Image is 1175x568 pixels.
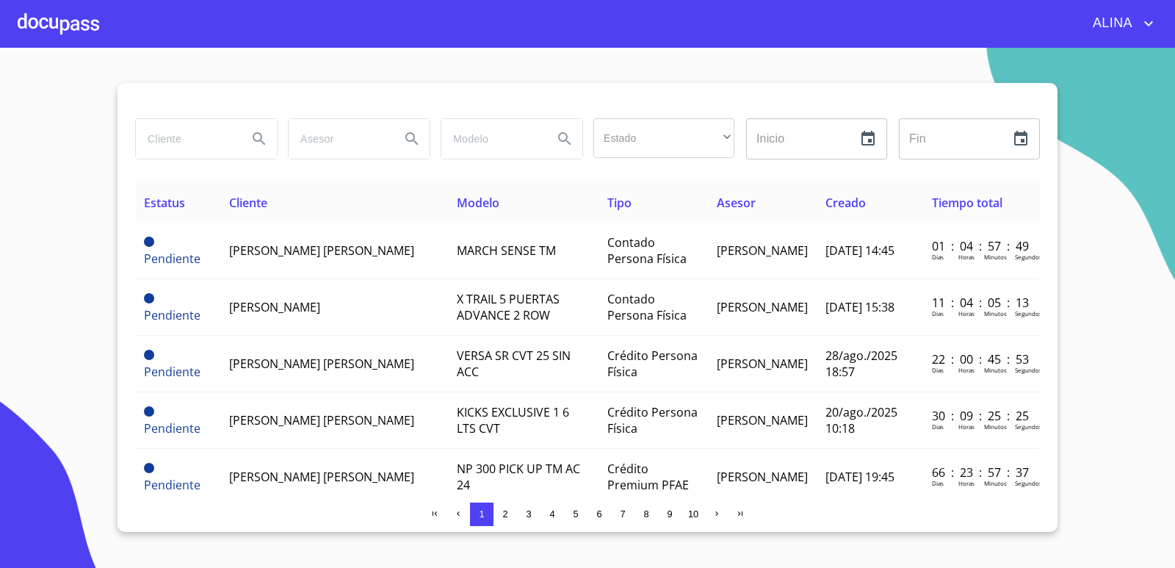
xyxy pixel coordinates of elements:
p: 22 : 00 : 45 : 53 [932,351,1031,367]
button: 1 [470,503,493,526]
span: Pendiente [144,364,200,380]
span: [DATE] 15:38 [825,299,894,315]
span: 6 [596,508,601,520]
button: 5 [564,503,587,526]
span: Modelo [457,195,499,211]
span: X TRAIL 5 PUERTAS ADVANCE 2 ROW [457,291,560,323]
span: 3 [526,508,531,520]
span: 28/ago./2025 18:57 [825,348,897,380]
span: [PERSON_NAME] [717,242,808,259]
p: Minutos [984,423,1007,431]
input: search [441,119,541,159]
span: VERSA SR CVT 25 SIN ACC [457,348,571,380]
span: 8 [643,508,648,520]
span: Pendiente [144,307,200,323]
p: Minutos [984,309,1007,317]
p: Minutos [984,253,1007,261]
p: Segundos [1015,423,1042,431]
p: Horas [958,366,975,374]
span: MARCH SENSE TM [457,242,556,259]
span: Crédito Premium PFAE [607,461,689,493]
span: Pendiente [144,420,200,436]
p: Dias [932,366,944,374]
span: [PERSON_NAME] [PERSON_NAME] [229,242,414,259]
button: 9 [658,503,681,526]
button: 7 [611,503,634,526]
span: [DATE] 19:45 [825,469,894,485]
span: 20/ago./2025 10:18 [825,404,897,436]
span: [PERSON_NAME] [717,469,808,485]
span: [PERSON_NAME] [229,299,320,315]
p: 30 : 09 : 25 : 25 [932,408,1031,424]
span: [DATE] 14:45 [825,242,894,259]
p: Dias [932,423,944,431]
button: 2 [493,503,517,526]
button: account of current user [1082,12,1157,35]
button: 6 [587,503,611,526]
button: 8 [634,503,658,526]
p: 66 : 23 : 57 : 37 [932,464,1031,481]
span: [PERSON_NAME] [717,356,808,372]
span: Pendiente [144,251,200,267]
p: Segundos [1015,479,1042,487]
span: Pendiente [144,293,154,303]
p: Segundos [1015,366,1042,374]
input: search [136,119,236,159]
span: 7 [620,508,625,520]
span: 10 [688,508,698,520]
span: Asesor [717,195,756,211]
p: Dias [932,253,944,261]
span: 2 [502,508,507,520]
p: Horas [958,309,975,317]
span: Crédito Persona Física [607,404,698,436]
span: 5 [573,508,578,520]
button: Search [242,121,277,157]
span: Pendiente [144,350,154,360]
span: Contado Persona Física [607,234,687,267]
p: 11 : 04 : 05 : 13 [932,295,1031,311]
p: Minutos [984,479,1007,487]
div: ​ [593,118,734,158]
p: Horas [958,423,975,431]
span: 1 [479,508,484,520]
span: ALINA [1082,12,1140,35]
span: NP 300 PICK UP TM AC 24 [457,461,580,493]
span: Contado Persona Física [607,291,687,323]
p: Segundos [1015,253,1042,261]
p: Dias [932,479,944,487]
span: [PERSON_NAME] [717,412,808,428]
p: Segundos [1015,309,1042,317]
p: Dias [932,309,944,317]
span: Tipo [607,195,632,211]
span: [PERSON_NAME] [PERSON_NAME] [229,469,414,485]
span: Pendiente [144,463,154,473]
span: Pendiente [144,237,154,247]
p: 01 : 04 : 57 : 49 [932,238,1031,254]
span: KICKS EXCLUSIVE 1 6 LTS CVT [457,404,569,436]
p: Horas [958,479,975,487]
p: Minutos [984,366,1007,374]
span: Creado [825,195,866,211]
input: search [289,119,388,159]
button: 3 [517,503,540,526]
span: [PERSON_NAME] [717,299,808,315]
span: Tiempo total [932,195,1002,211]
span: [PERSON_NAME] [PERSON_NAME] [229,356,414,372]
span: 4 [549,508,554,520]
button: Search [394,121,430,157]
span: [PERSON_NAME] [PERSON_NAME] [229,412,414,428]
button: 10 [681,503,705,526]
button: 4 [540,503,564,526]
button: Search [547,121,582,157]
span: Pendiente [144,477,200,493]
p: Horas [958,253,975,261]
span: Cliente [229,195,267,211]
span: Pendiente [144,406,154,417]
span: Estatus [144,195,185,211]
span: 9 [667,508,672,520]
span: Crédito Persona Física [607,348,698,380]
